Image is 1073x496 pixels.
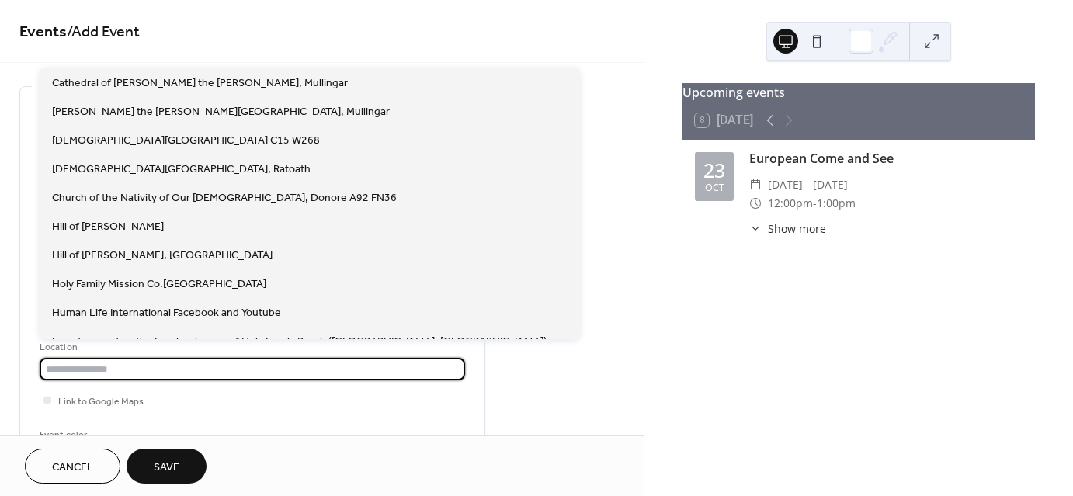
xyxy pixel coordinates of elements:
[52,460,93,476] span: Cancel
[25,449,120,484] button: Cancel
[52,333,547,349] span: Livestreamed on the Facebook page of Holy Family Parish ([GEOGRAPHIC_DATA], [GEOGRAPHIC_DATA])
[52,189,397,206] span: Church of the Nativity of Our [DEMOGRAPHIC_DATA], Donore A92 FN36
[52,75,348,91] span: Cathedral of [PERSON_NAME] the [PERSON_NAME], Mullingar
[52,161,311,177] span: [DEMOGRAPHIC_DATA][GEOGRAPHIC_DATA], Ratoath
[19,17,67,47] a: Events
[768,175,848,194] span: [DATE] - [DATE]
[154,460,179,476] span: Save
[768,194,813,213] span: 12:00pm
[749,149,1023,168] div: European Come and See
[749,220,762,237] div: ​
[705,183,724,193] div: Oct
[127,449,207,484] button: Save
[682,83,1035,102] div: Upcoming events
[40,339,462,356] div: Location
[817,194,856,213] span: 1:00pm
[749,175,762,194] div: ​
[40,427,156,443] div: Event color
[52,218,164,234] span: Hill of [PERSON_NAME]
[749,220,826,237] button: ​Show more
[813,194,817,213] span: -
[52,103,390,120] span: [PERSON_NAME] the [PERSON_NAME][GEOGRAPHIC_DATA], Mullingar
[52,132,320,148] span: [DEMOGRAPHIC_DATA][GEOGRAPHIC_DATA] C15 W268
[749,194,762,213] div: ​
[768,220,826,237] span: Show more
[52,276,266,292] span: Holy Family Mission Co.[GEOGRAPHIC_DATA]
[67,17,140,47] span: / Add Event
[52,304,281,321] span: Human Life International Facebook and Youtube
[703,161,725,180] div: 23
[52,247,273,263] span: Hill of [PERSON_NAME], [GEOGRAPHIC_DATA]
[58,394,144,410] span: Link to Google Maps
